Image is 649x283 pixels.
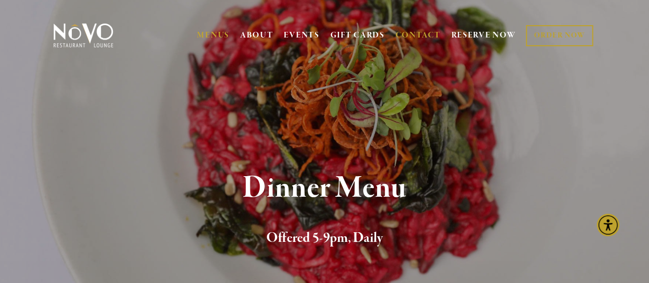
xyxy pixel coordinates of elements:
a: EVENTS [284,30,319,41]
a: GIFT CARDS [330,26,385,45]
a: RESERVE NOW [451,26,516,45]
img: Novo Restaurant &amp; Lounge [51,23,115,48]
h1: Dinner Menu [68,172,581,205]
a: ABOUT [240,30,273,41]
h2: Offered 5-9pm, Daily [68,228,581,249]
div: Accessibility Menu [597,214,619,236]
a: ORDER NOW [526,25,593,46]
a: CONTACT [396,26,441,45]
a: MENUS [197,30,229,41]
